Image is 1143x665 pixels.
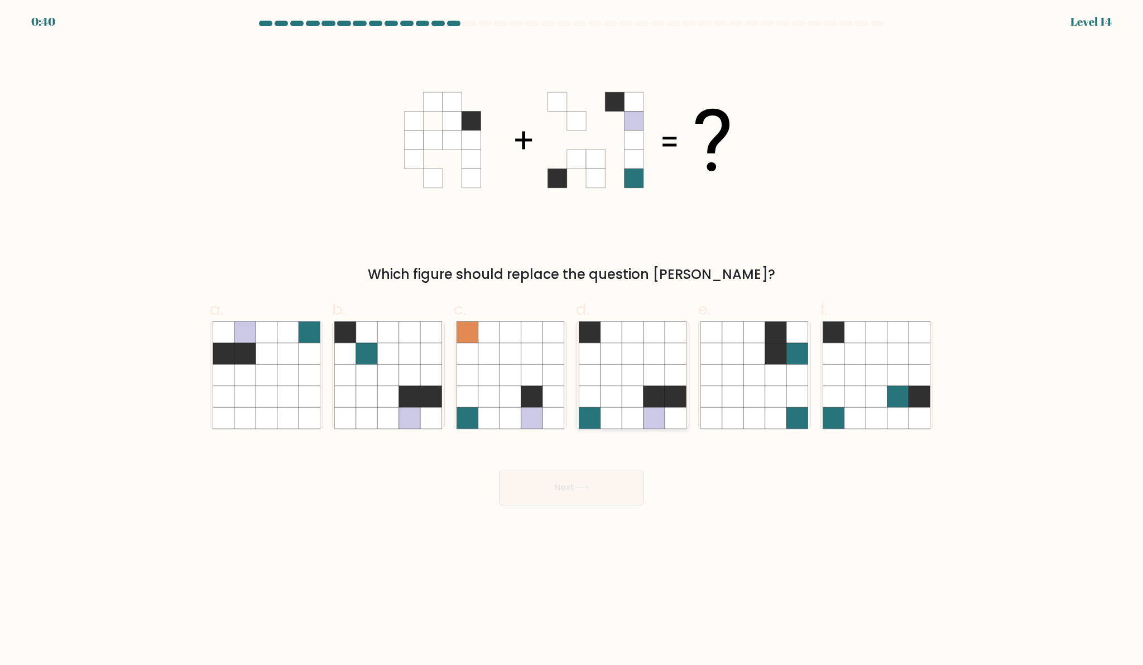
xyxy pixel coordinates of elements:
span: a. [210,298,223,320]
div: Level 14 [1070,13,1112,30]
div: Which figure should replace the question [PERSON_NAME]? [217,264,926,285]
span: c. [454,298,466,320]
span: b. [332,298,345,320]
span: f. [820,298,828,320]
span: e. [698,298,710,320]
span: d. [576,298,589,320]
button: Next [499,470,644,505]
div: 0:40 [31,13,55,30]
